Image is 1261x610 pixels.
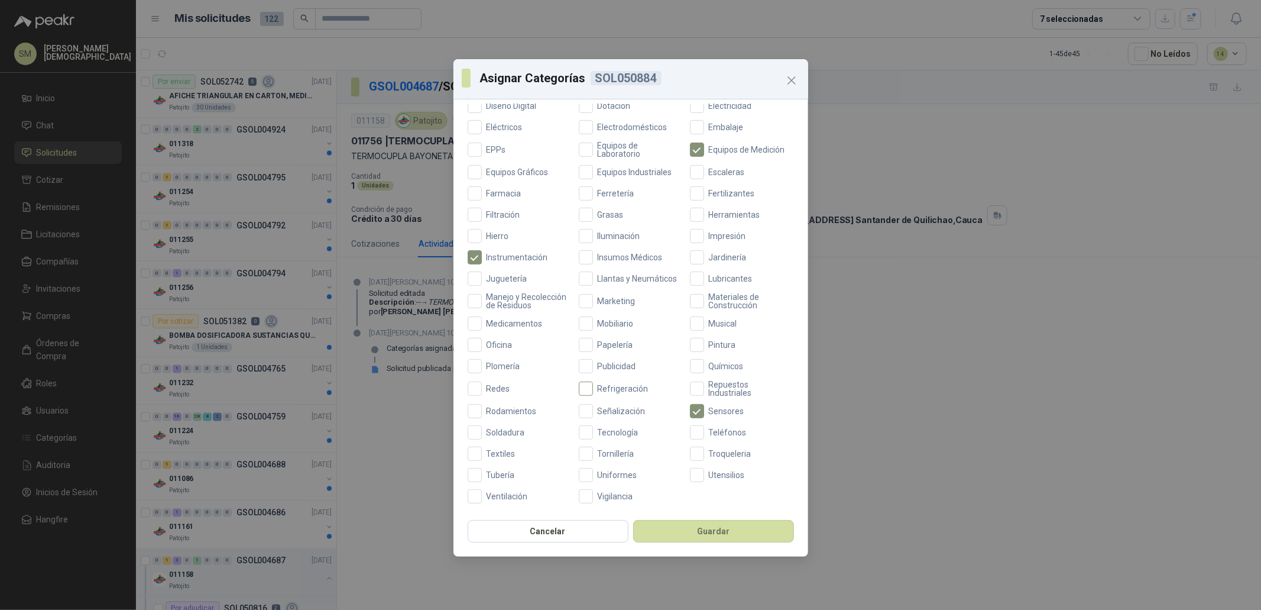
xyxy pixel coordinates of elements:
span: Tecnología [593,428,643,437]
span: Escaleras [704,168,750,176]
span: Insumos Médicos [593,253,667,262]
span: Herramientas [704,211,765,219]
span: Llantas y Neumáticos [593,275,682,283]
span: Textiles [482,450,520,458]
span: Señalización [593,407,650,415]
span: Manejo y Recolección de Residuos [482,293,572,309]
span: Lubricantes [704,275,757,283]
span: Tubería [482,471,520,479]
span: Vigilancia [593,492,638,501]
span: Materiales de Construcción [704,293,794,309]
span: Medicamentos [482,319,547,328]
span: Ventilación [482,492,533,501]
span: Hierro [482,232,514,240]
button: Cancelar [468,520,628,543]
span: Uniformes [593,471,642,479]
span: Publicidad [593,362,641,370]
span: Equipos de Laboratorio [593,141,683,158]
p: Asignar Categorías [480,69,800,87]
span: Jardinería [704,253,751,262]
span: Redes [482,385,515,393]
span: Utensilios [704,471,750,479]
span: Soldadura [482,428,530,437]
span: Rodamientos [482,407,542,415]
span: Electrodomésticos [593,123,672,131]
span: Oficina [482,341,517,349]
span: Juguetería [482,275,532,283]
span: Repuestos Industriales [704,380,794,397]
span: Equipos Gráficos [482,168,553,176]
span: Instrumentación [482,253,553,262]
span: EPPs [482,146,511,154]
div: SOL050884 [591,71,662,85]
span: Mobiliario [593,319,638,328]
span: Refrigeración [593,385,653,393]
span: Equipos de Medición [704,146,790,154]
span: Eléctricos [482,123,527,131]
button: Close [782,71,801,90]
span: Electricidad [704,102,757,110]
span: Químicos [704,362,748,370]
span: Diseño Digital [482,102,542,110]
span: Equipos Industriales [593,168,677,176]
span: Farmacia [482,189,526,198]
span: Tornillería [593,450,639,458]
span: Dotación [593,102,636,110]
span: Embalaje [704,123,748,131]
span: Sensores [704,407,749,415]
span: Filtración [482,211,525,219]
span: Teléfonos [704,428,751,437]
span: Marketing [593,297,640,305]
span: Plomería [482,362,525,370]
span: Grasas [593,211,628,219]
span: Pintura [704,341,741,349]
span: Papelería [593,341,638,349]
span: Musical [704,319,742,328]
span: Fertilizantes [704,189,760,198]
span: Iluminación [593,232,645,240]
span: Troqueleria [704,450,756,458]
span: Ferretería [593,189,639,198]
span: Impresión [704,232,751,240]
button: Guardar [633,520,794,543]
